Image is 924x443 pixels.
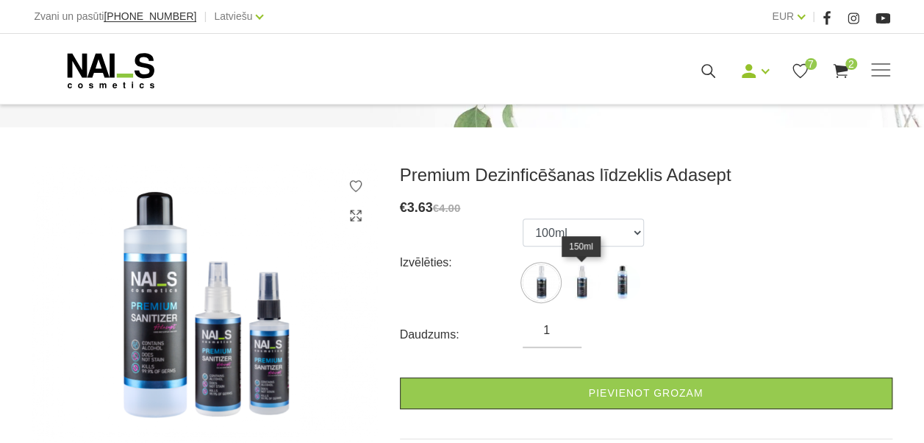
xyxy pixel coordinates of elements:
div: Zvani un pasūti [34,7,196,26]
a: Pievienot grozam [400,378,892,409]
img: ... [563,264,600,301]
span: 3.63 [407,200,433,215]
h3: Premium Dezinficēšanas līdzeklis Adasept [400,164,892,186]
span: 2 [845,58,857,70]
a: EUR [772,7,794,25]
span: € [400,200,407,215]
div: Daudzums: [400,323,523,347]
a: [PHONE_NUMBER] [104,11,196,22]
span: 7 [805,58,817,70]
img: ... [523,264,559,301]
a: Latviešu [214,7,252,25]
span: | [812,7,815,26]
a: 2 [831,62,850,80]
a: 7 [791,62,809,80]
img: ... [604,264,640,301]
span: [PHONE_NUMBER] [104,10,196,22]
span: | [204,7,207,26]
s: €4.00 [433,202,461,214]
div: Izvēlēties: [400,251,523,274]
